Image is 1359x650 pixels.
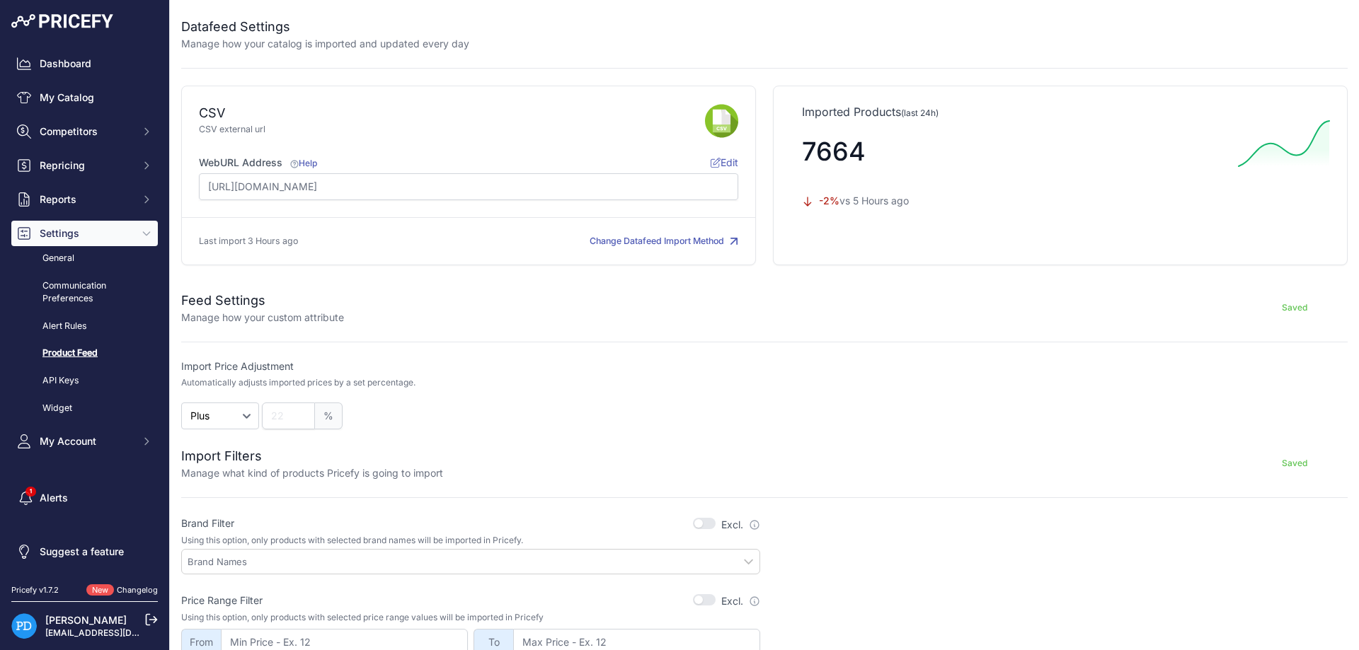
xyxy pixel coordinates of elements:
[11,584,59,596] div: Pricefy v1.7.2
[181,17,469,37] h2: Datafeed Settings
[262,402,315,429] input: 22
[45,614,127,626] a: [PERSON_NAME]
[819,195,839,207] span: -2%
[40,434,132,448] span: My Account
[11,341,158,366] a: Product Feed
[11,246,158,271] a: General
[40,192,132,207] span: Reports
[11,85,158,110] a: My Catalog
[181,359,760,373] label: Import Price Adjustment
[590,235,738,248] button: Change Datafeed Import Method
[199,156,317,170] label: WebURL Address
[199,123,705,137] p: CSV external url
[288,158,317,168] a: Help
[181,466,443,480] p: Manage what kind of products Pricefy is going to import
[181,535,760,546] p: Using this option, only products with selected brand names will be imported in Pricefy.
[11,153,158,178] button: Repricing
[11,221,158,246] button: Settings
[11,187,158,212] button: Reports
[199,235,298,248] p: Last import 3 Hours ago
[40,158,132,173] span: Repricing
[802,103,1319,120] p: Imported Products
[11,119,158,144] button: Competitors
[11,396,158,421] a: Widget
[181,516,234,530] label: Brand Filter
[1242,452,1348,475] button: Saved
[40,124,132,139] span: Competitors
[802,194,1227,208] p: vs 5 Hours ago
[199,103,225,123] div: CSV
[181,612,760,623] p: Using this option, only products with selected price range values will be imported in Pricefy
[11,429,158,454] button: My Account
[11,274,158,311] a: Communication Preferences
[11,14,113,28] img: Pricefy Logo
[11,314,158,339] a: Alert Rules
[711,156,738,168] span: Edit
[188,555,759,568] input: Brand Names
[181,311,344,325] p: Manage how your custom attribute
[11,539,158,564] a: Suggest a feature
[45,627,193,638] a: [EMAIL_ADDRESS][DOMAIN_NAME]
[721,594,760,608] label: Excl.
[315,402,343,429] span: %
[181,291,344,311] h2: Feed Settings
[11,368,158,393] a: API Keys
[181,377,415,388] p: Automatically adjusts imported prices by a set percentage.
[11,485,158,511] a: Alerts
[901,108,939,118] span: (last 24h)
[181,37,469,51] p: Manage how your catalog is imported and updated every day
[1242,296,1348,319] button: Saved
[117,585,158,595] a: Changelog
[40,226,132,240] span: Settings
[86,584,114,596] span: New
[11,51,158,76] a: Dashboard
[181,446,443,466] h2: Import Filters
[181,593,263,608] label: Price Range Filter
[199,173,738,200] input: https://www.site.com/products_feed.csv
[11,51,158,567] nav: Sidebar
[802,136,866,167] span: 7664
[721,518,760,532] label: Excl.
